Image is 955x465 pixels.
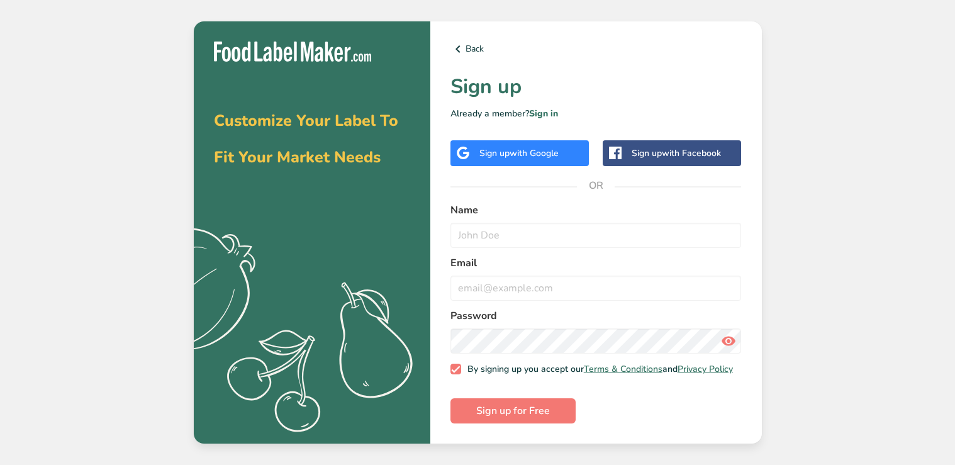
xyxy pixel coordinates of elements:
[214,42,371,62] img: Food Label Maker
[450,398,576,423] button: Sign up for Free
[479,147,559,160] div: Sign up
[214,110,398,168] span: Customize Your Label To Fit Your Market Needs
[450,223,742,248] input: John Doe
[662,147,721,159] span: with Facebook
[450,72,742,102] h1: Sign up
[584,363,662,375] a: Terms & Conditions
[510,147,559,159] span: with Google
[476,403,550,418] span: Sign up for Free
[450,203,742,218] label: Name
[577,167,615,204] span: OR
[461,364,733,375] span: By signing up you accept our and
[450,42,742,57] a: Back
[678,363,733,375] a: Privacy Policy
[450,308,742,323] label: Password
[450,276,742,301] input: email@example.com
[450,107,742,120] p: Already a member?
[450,255,742,271] label: Email
[632,147,721,160] div: Sign up
[529,108,558,120] a: Sign in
